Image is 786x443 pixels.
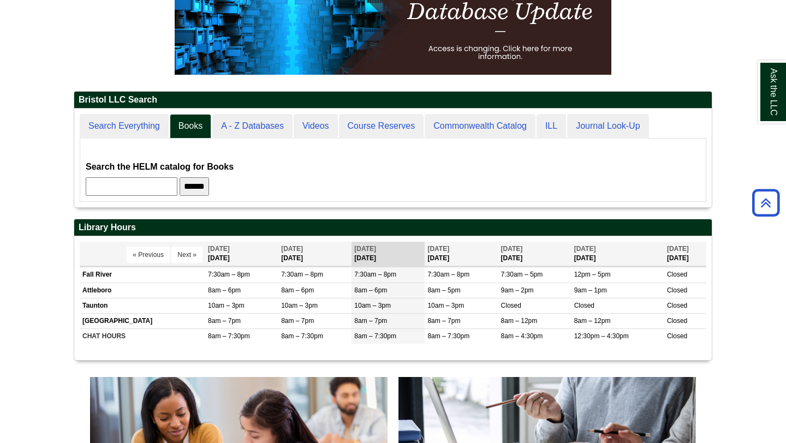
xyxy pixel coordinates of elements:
a: Videos [294,114,338,139]
a: Course Reserves [339,114,424,139]
span: 8am – 6pm [354,286,387,294]
span: 10am – 3pm [427,302,464,309]
th: [DATE] [425,242,498,266]
span: [DATE] [354,245,376,253]
th: [DATE] [352,242,425,266]
span: Closed [501,302,521,309]
span: 10am – 3pm [354,302,391,309]
td: [GEOGRAPHIC_DATA] [80,313,205,328]
td: Attleboro [80,283,205,298]
td: CHAT HOURS [80,328,205,344]
span: [DATE] [667,245,689,253]
a: Commonwealth Catalog [425,114,535,139]
button: « Previous [127,247,170,263]
span: [DATE] [501,245,523,253]
span: 8am – 5pm [427,286,460,294]
span: 7:30am – 8pm [208,271,250,278]
span: Closed [667,302,687,309]
span: 12pm – 5pm [574,271,611,278]
span: 7:30am – 5pm [501,271,543,278]
span: 8am – 7:30pm [281,332,323,340]
span: 9am – 2pm [501,286,534,294]
span: 8am – 7:30pm [427,332,469,340]
span: 8am – 7pm [354,317,387,325]
span: 7:30am – 8pm [354,271,396,278]
span: Closed [667,317,687,325]
span: [DATE] [574,245,596,253]
span: Closed [574,302,594,309]
span: 8am – 7pm [281,317,314,325]
h2: Bristol LLC Search [74,92,712,109]
span: [DATE] [427,245,449,253]
span: Closed [667,271,687,278]
span: 8am – 4:30pm [501,332,543,340]
th: [DATE] [205,242,278,266]
a: Back to Top [748,195,783,210]
span: 8am – 7:30pm [208,332,250,340]
span: [DATE] [208,245,230,253]
a: A - Z Databases [212,114,293,139]
span: 8am – 7pm [208,317,241,325]
th: [DATE] [571,242,664,266]
span: 8am – 6pm [281,286,314,294]
span: 12:30pm – 4:30pm [574,332,629,340]
div: Books [86,144,700,196]
span: 8am – 7pm [427,317,460,325]
th: [DATE] [664,242,706,266]
a: Books [170,114,211,139]
span: [DATE] [281,245,303,253]
span: 9am – 1pm [574,286,607,294]
span: 8am – 12pm [501,317,538,325]
span: 8am – 12pm [574,317,611,325]
th: [DATE] [498,242,571,266]
button: Next » [171,247,203,263]
td: Fall River [80,267,205,283]
span: 10am – 3pm [281,302,318,309]
a: ILL [537,114,566,139]
span: 8am – 6pm [208,286,241,294]
th: [DATE] [278,242,352,266]
td: Taunton [80,298,205,313]
a: Journal Look-Up [567,114,648,139]
h2: Library Hours [74,219,712,236]
span: 7:30am – 8pm [427,271,469,278]
label: Search the HELM catalog for Books [86,159,234,175]
a: Search Everything [80,114,169,139]
span: 10am – 3pm [208,302,245,309]
span: 7:30am – 8pm [281,271,323,278]
span: Closed [667,286,687,294]
span: Closed [667,332,687,340]
span: 8am – 7:30pm [354,332,396,340]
